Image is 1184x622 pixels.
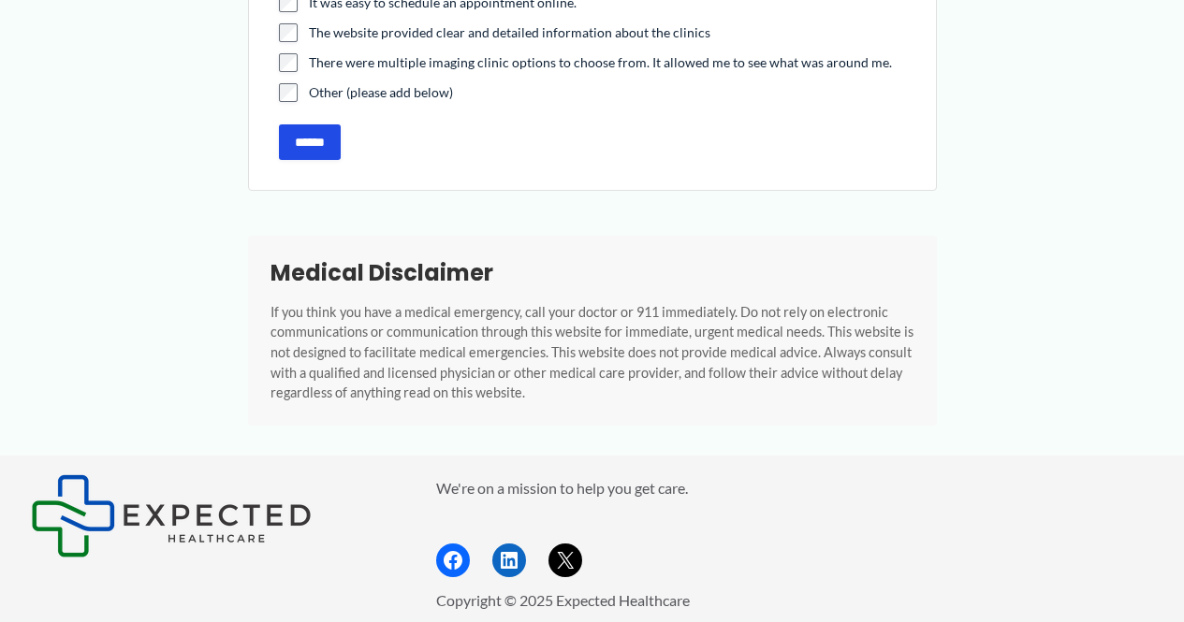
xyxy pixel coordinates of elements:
[309,23,906,42] label: The website provided clear and detailed information about the clinics
[436,474,1154,578] aside: Footer Widget 2
[309,83,906,102] label: Other (please add below)
[436,474,1154,502] p: We're on a mission to help you get care.
[31,474,312,557] img: Expected Healthcare Logo - side, dark font, small
[270,258,914,287] h2: Medical Disclaimer
[31,474,389,557] aside: Footer Widget 1
[270,302,914,403] p: If you think you have a medical emergency, call your doctor or 911 immediately. Do not rely on el...
[309,53,906,72] label: There were multiple imaging clinic options to choose from. It allowed me to see what was around me.
[436,591,690,609] span: Copyright © 2025 Expected Healthcare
